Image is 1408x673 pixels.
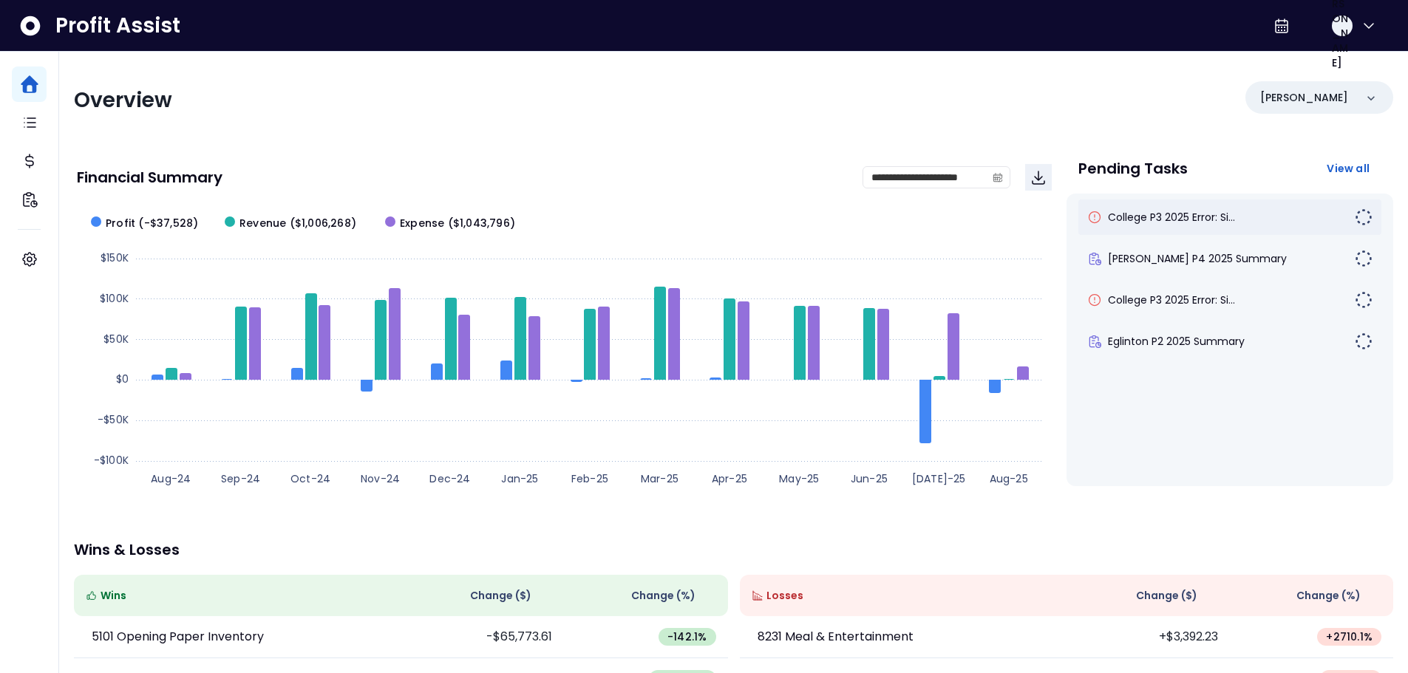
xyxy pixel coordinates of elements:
[1355,250,1373,267] img: Not yet Started
[400,216,515,231] span: Expense ($1,043,796)
[116,372,129,386] text: $0
[712,471,747,486] text: Apr-25
[779,471,819,486] text: May-25
[758,628,914,646] p: 8231 Meal & Entertainment
[990,471,1028,486] text: Aug-25
[1108,293,1235,307] span: College P3 2025 Error: Si...
[290,471,330,486] text: Oct-24
[106,216,198,231] span: Profit (-$37,528)
[151,471,191,486] text: Aug-24
[470,588,531,604] span: Change ( $ )
[1136,588,1197,604] span: Change ( $ )
[766,588,803,604] span: Losses
[100,291,129,306] text: $100K
[92,628,264,646] p: 5101 Opening Paper Inventory
[221,471,260,486] text: Sep-24
[239,216,356,231] span: Revenue ($1,006,268)
[103,332,129,346] text: $50K
[1296,588,1361,604] span: Change (%)
[667,629,707,644] span: -142.1 %
[74,86,172,115] span: Overview
[1108,210,1235,225] span: College P3 2025 Error: Si...
[1108,334,1245,349] span: Eglinton P2 2025 Summary
[55,13,180,39] span: Profit Assist
[1078,161,1188,176] p: Pending Tasks
[1067,616,1230,658] td: +$3,392.23
[501,471,538,486] text: Jan-25
[641,471,679,486] text: Mar-25
[993,172,1003,182] svg: calendar
[361,471,400,486] text: Nov-24
[1025,164,1052,191] button: Download
[912,471,966,486] text: [DATE]-25
[101,588,126,604] span: Wins
[101,250,129,265] text: $150K
[1355,291,1373,309] img: Not yet Started
[1327,161,1370,176] span: View all
[98,412,129,427] text: -$50K
[1355,332,1373,350] img: Not yet Started
[1355,208,1373,226] img: Not yet Started
[429,471,470,486] text: Dec-24
[1326,629,1373,644] span: + 2710.1 %
[1315,155,1381,182] button: View all
[1108,251,1287,266] span: [PERSON_NAME] P4 2025 Summary
[74,542,1393,557] p: Wins & Losses
[1260,90,1348,106] p: [PERSON_NAME]
[851,471,888,486] text: Jun-25
[631,588,696,604] span: Change (%)
[401,616,564,658] td: -$65,773.61
[94,453,129,468] text: -$100K
[77,170,222,185] p: Financial Summary
[571,471,608,486] text: Feb-25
